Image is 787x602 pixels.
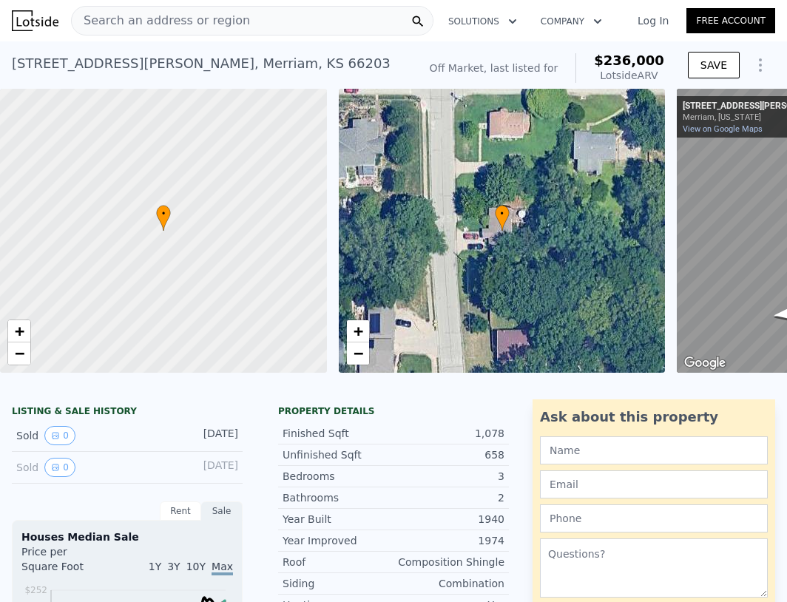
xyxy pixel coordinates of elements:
[189,458,238,477] div: [DATE]
[8,320,30,342] a: Zoom in
[686,8,775,33] a: Free Account
[283,533,393,548] div: Year Improved
[201,501,243,521] div: Sale
[283,469,393,484] div: Bedrooms
[393,447,504,462] div: 658
[688,52,740,78] button: SAVE
[8,342,30,365] a: Zoom out
[393,512,504,527] div: 1940
[283,512,393,527] div: Year Built
[186,561,206,572] span: 10Y
[16,426,115,445] div: Sold
[393,426,504,441] div: 1,078
[347,342,369,365] a: Zoom out
[21,544,127,583] div: Price per Square Foot
[393,576,504,591] div: Combination
[540,436,768,464] input: Name
[620,13,686,28] a: Log In
[156,205,171,231] div: •
[156,207,171,220] span: •
[24,585,47,595] tspan: $252
[283,426,393,441] div: Finished Sqft
[683,124,763,134] a: View on Google Maps
[12,405,243,420] div: LISTING & SALE HISTORY
[540,407,768,427] div: Ask about this property
[594,53,664,68] span: $236,000
[283,555,393,569] div: Roof
[540,504,768,532] input: Phone
[540,470,768,498] input: Email
[393,533,504,548] div: 1974
[746,50,775,80] button: Show Options
[393,469,504,484] div: 3
[12,53,391,74] div: [STREET_ADDRESS][PERSON_NAME] , Merriam , KS 66203
[21,530,233,544] div: Houses Median Sale
[167,561,180,572] span: 3Y
[15,322,24,340] span: +
[160,501,201,521] div: Rent
[283,576,393,591] div: Siding
[430,61,558,75] div: Off Market, last listed for
[278,405,509,417] div: Property details
[436,8,529,35] button: Solutions
[212,561,233,575] span: Max
[16,458,115,477] div: Sold
[680,354,729,373] a: Open this area in Google Maps (opens a new window)
[12,10,58,31] img: Lotside
[529,8,614,35] button: Company
[594,68,664,83] div: Lotside ARV
[44,458,75,477] button: View historical data
[393,490,504,505] div: 2
[15,344,24,362] span: −
[495,205,510,231] div: •
[353,344,362,362] span: −
[347,320,369,342] a: Zoom in
[283,447,393,462] div: Unfinished Sqft
[149,561,161,572] span: 1Y
[72,12,250,30] span: Search an address or region
[189,426,238,445] div: [DATE]
[393,555,504,569] div: Composition Shingle
[495,207,510,220] span: •
[44,426,75,445] button: View historical data
[353,322,362,340] span: +
[680,354,729,373] img: Google
[283,490,393,505] div: Bathrooms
